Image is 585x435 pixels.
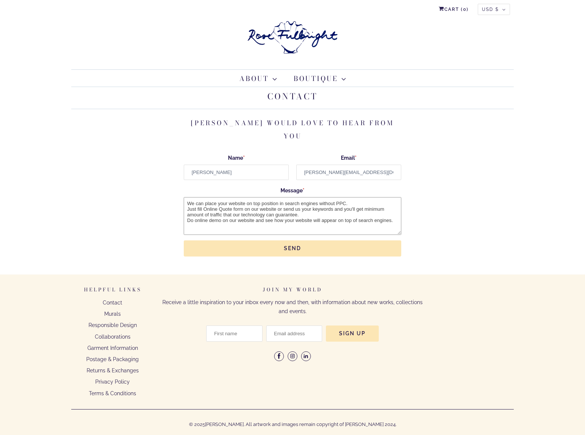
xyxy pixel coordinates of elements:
[71,415,514,429] p: © 2025 . All artwork and images remain copyright of [PERSON_NAME] 2024.
[326,325,379,342] input: Sign Up
[184,240,401,256] input: Send
[239,73,277,84] a: About
[71,87,514,109] h1: Contact
[439,4,469,15] a: Cart (0)
[266,325,322,342] input: Email address
[206,325,262,342] input: First name
[87,367,139,373] a: Returns & Exchanges
[296,165,401,180] input: Email
[95,379,130,385] a: Privacy Policy
[184,165,289,180] input: Name
[104,311,121,317] a: Murals
[71,286,154,298] h6: Helpful Links
[478,4,510,15] button: USD $
[294,73,346,84] a: Boutique
[161,286,424,298] h6: Join my world
[184,153,289,165] label: Name
[463,7,466,12] span: 0
[103,300,122,306] a: Contact
[296,153,401,165] label: Email
[89,390,136,396] a: Terms & Conditions
[87,345,138,351] a: Garment Information
[86,356,139,362] a: Postage & Packaging
[161,298,424,316] p: Receive a little inspiration to your inbox every now and then, with information about new works, ...
[205,417,244,427] a: [PERSON_NAME]
[184,186,401,197] label: Message
[95,334,130,340] a: Collaborations
[184,117,401,147] h3: [PERSON_NAME] would love to hear from you
[88,322,137,328] a: Responsible Design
